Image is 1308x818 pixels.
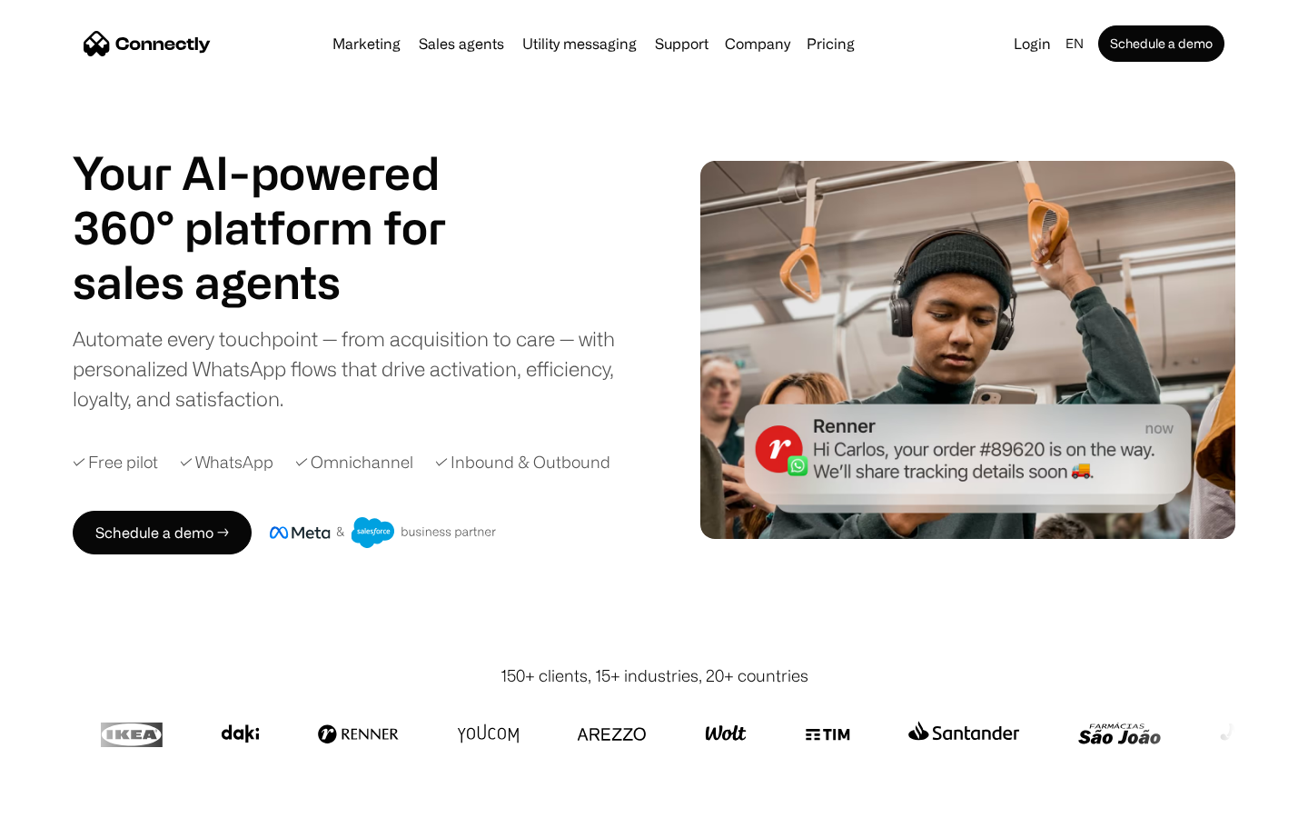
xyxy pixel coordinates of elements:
[180,450,273,474] div: ✓ WhatsApp
[648,36,716,51] a: Support
[73,511,252,554] a: Schedule a demo →
[73,324,645,414] div: Automate every touchpoint — from acquisition to care — with personalized WhatsApp flows that driv...
[36,786,109,812] ul: Language list
[1058,31,1095,56] div: en
[411,36,511,51] a: Sales agents
[295,450,413,474] div: ✓ Omnichannel
[435,450,610,474] div: ✓ Inbound & Outbound
[725,31,790,56] div: Company
[18,784,109,812] aside: Language selected: English
[325,36,408,51] a: Marketing
[73,254,490,309] h1: sales agents
[73,450,158,474] div: ✓ Free pilot
[84,30,211,57] a: home
[500,663,808,688] div: 150+ clients, 15+ industries, 20+ countries
[73,254,490,309] div: 1 of 4
[1006,31,1058,56] a: Login
[719,31,796,56] div: Company
[1098,25,1224,62] a: Schedule a demo
[799,36,862,51] a: Pricing
[515,36,644,51] a: Utility messaging
[270,517,497,548] img: Meta and Salesforce business partner badge.
[73,254,490,309] div: carousel
[73,145,490,254] h1: Your AI-powered 360° platform for
[1065,31,1084,56] div: en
